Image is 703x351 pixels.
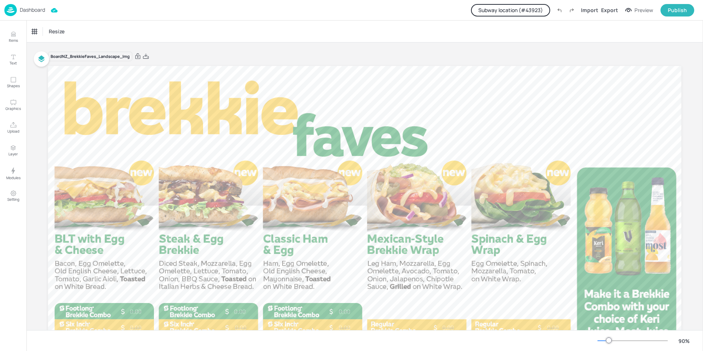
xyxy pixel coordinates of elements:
span: Resize [47,27,66,35]
div: Export [601,6,618,14]
button: Subway location (#43923) [471,4,550,16]
p: 0.00 [228,323,254,332]
div: Publish [668,6,687,14]
button: Publish [660,4,694,16]
div: 90 % [675,337,693,345]
label: Redo (Ctrl + Y) [566,4,578,16]
label: Undo (Ctrl + Z) [553,4,566,16]
p: 0.00 [435,323,461,332]
div: Import [581,6,598,14]
p: 0.00 [331,307,357,316]
p: 0.00 [540,323,566,332]
img: logo-86c26b7e.jpg [4,4,17,16]
p: 0.00 [331,323,357,332]
div: Preview [634,6,653,14]
p: 0.00 [123,307,149,316]
p: 0.00 [227,307,253,316]
div: Board NZ_BrekkieFaves_Landscape_Img [48,52,132,62]
p: Dashboard [20,7,45,12]
p: 0.00 [123,323,149,332]
button: Preview [621,5,658,16]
